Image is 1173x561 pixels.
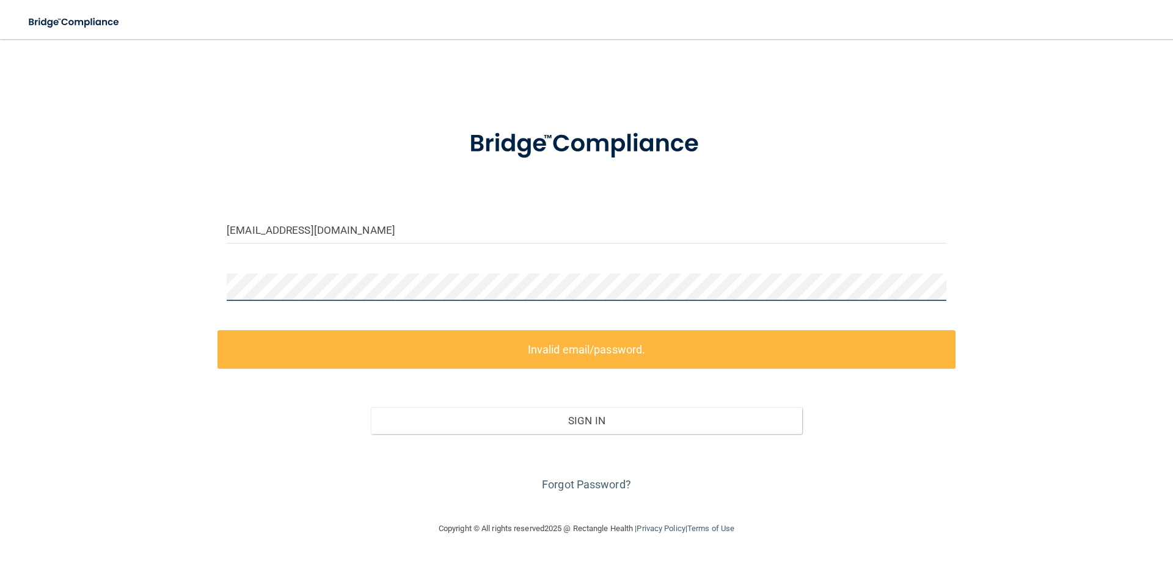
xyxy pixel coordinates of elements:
a: Forgot Password? [542,478,631,491]
input: Email [227,216,946,244]
img: bridge_compliance_login_screen.278c3ca4.svg [444,112,729,176]
div: Copyright © All rights reserved 2025 @ Rectangle Health | | [364,509,809,548]
button: Sign In [371,407,803,434]
a: Privacy Policy [637,524,685,533]
label: Invalid email/password. [217,330,956,369]
img: bridge_compliance_login_screen.278c3ca4.svg [18,10,131,35]
a: Terms of Use [687,524,734,533]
